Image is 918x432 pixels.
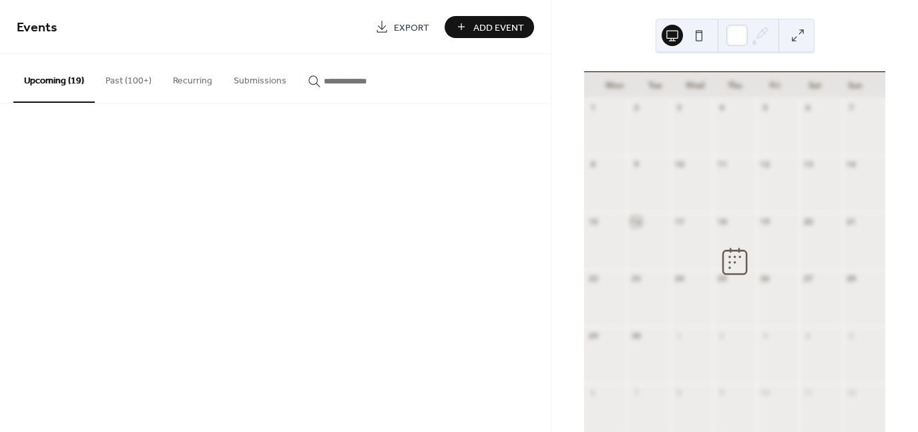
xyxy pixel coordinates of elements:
div: 11 [803,387,813,397]
div: 28 [847,274,857,284]
div: 3 [674,103,684,113]
div: 20 [803,216,813,226]
div: 10 [674,160,684,170]
div: 14 [847,160,857,170]
div: 21 [847,216,857,226]
div: 27 [803,274,813,284]
div: 13 [803,160,813,170]
div: 30 [631,331,641,341]
div: Tue [635,72,675,99]
div: 25 [717,274,727,284]
div: 23 [631,274,641,284]
div: 2 [631,103,641,113]
div: 15 [588,216,598,226]
div: 24 [674,274,684,284]
button: Upcoming (19) [13,54,95,103]
div: 1 [588,103,598,113]
div: 16 [631,216,641,226]
div: 1 [674,331,684,341]
div: 26 [760,274,770,284]
button: Past (100+) [95,54,162,101]
div: 29 [588,331,598,341]
div: Wed [675,72,715,99]
div: 6 [588,387,598,397]
span: Add Event [473,21,524,35]
div: 18 [717,216,727,226]
div: 8 [674,387,684,397]
button: Add Event [445,16,534,38]
div: 19 [760,216,770,226]
div: Thu [715,72,755,99]
div: 22 [588,274,598,284]
div: 10 [760,387,770,397]
button: Recurring [162,54,223,101]
div: 9 [631,160,641,170]
div: 7 [847,103,857,113]
div: Fri [754,72,794,99]
div: 17 [674,216,684,226]
div: 12 [760,160,770,170]
div: 4 [803,331,813,341]
div: 5 [760,103,770,113]
div: 2 [717,331,727,341]
div: 4 [717,103,727,113]
span: Export [394,21,429,35]
div: 8 [588,160,598,170]
div: 3 [760,331,770,341]
div: Sun [835,72,875,99]
div: 7 [631,387,641,397]
button: Submissions [223,54,297,101]
div: Sat [794,72,835,99]
div: 6 [803,103,813,113]
a: Export [365,16,439,38]
div: 12 [847,387,857,397]
div: 11 [717,160,727,170]
div: Mon [595,72,635,99]
div: 9 [717,387,727,397]
div: 5 [847,331,857,341]
span: Events [17,15,57,41]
